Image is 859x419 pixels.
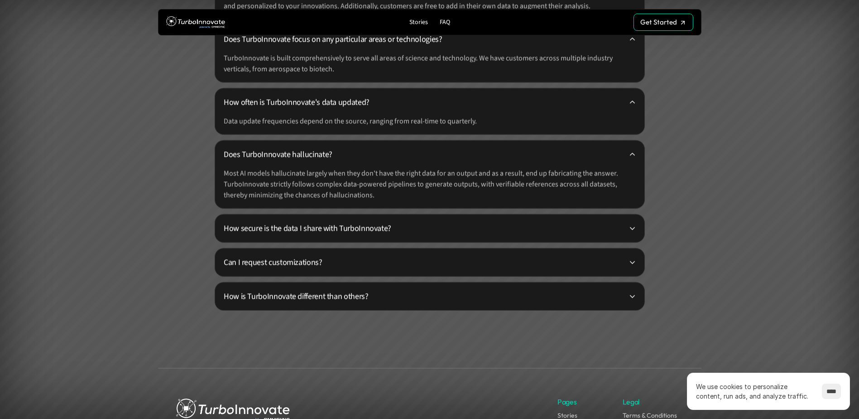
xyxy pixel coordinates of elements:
p: We use cookies to personalize content, run ads, and analyze traffic. [696,382,813,401]
a: Get Started [633,14,693,31]
p: Pages [557,397,576,407]
p: FAQ [440,19,450,26]
p: Stories [409,19,428,26]
img: TurboInnovate Logo [166,14,225,31]
a: Stories [406,16,432,29]
a: FAQ [436,16,454,29]
p: Legal [623,397,640,407]
p: Get Started [640,18,677,26]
